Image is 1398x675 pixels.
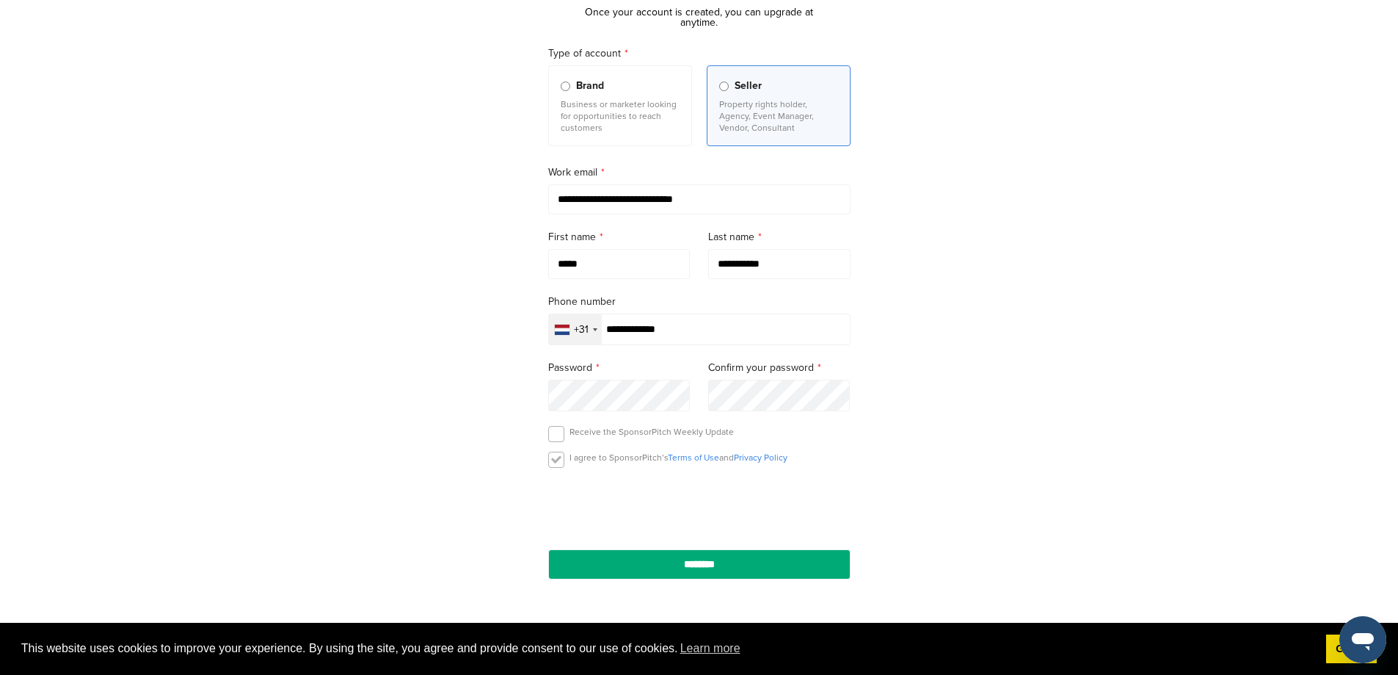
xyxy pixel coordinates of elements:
[678,638,743,660] a: learn more about cookies
[616,485,783,528] iframe: reCAPTCHA
[708,360,851,376] label: Confirm your password
[585,6,813,29] span: Once your account is created, you can upgrade at anytime.
[576,78,604,94] span: Brand
[719,98,838,134] p: Property rights holder, Agency, Event Manager, Vendor, Consultant
[569,426,734,438] p: Receive the SponsorPitch Weekly Update
[668,452,719,463] a: Terms of Use
[574,325,589,335] div: +31
[549,314,602,344] div: Selected country
[1326,635,1377,664] a: dismiss cookie message
[548,229,691,245] label: First name
[21,638,1314,660] span: This website uses cookies to improve your experience. By using the site, you agree and provide co...
[548,294,851,310] label: Phone number
[719,82,729,91] input: Seller Property rights holder, Agency, Event Manager, Vendor, Consultant
[1339,616,1386,663] iframe: Button to launch messaging window
[561,82,570,91] input: Brand Business or marketer looking for opportunities to reach customers
[735,78,762,94] span: Seller
[561,98,680,134] p: Business or marketer looking for opportunities to reach customers
[708,229,851,245] label: Last name
[734,452,787,463] a: Privacy Policy
[548,46,851,62] label: Type of account
[548,360,691,376] label: Password
[548,165,851,181] label: Work email
[569,452,787,463] p: I agree to SponsorPitch’s and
